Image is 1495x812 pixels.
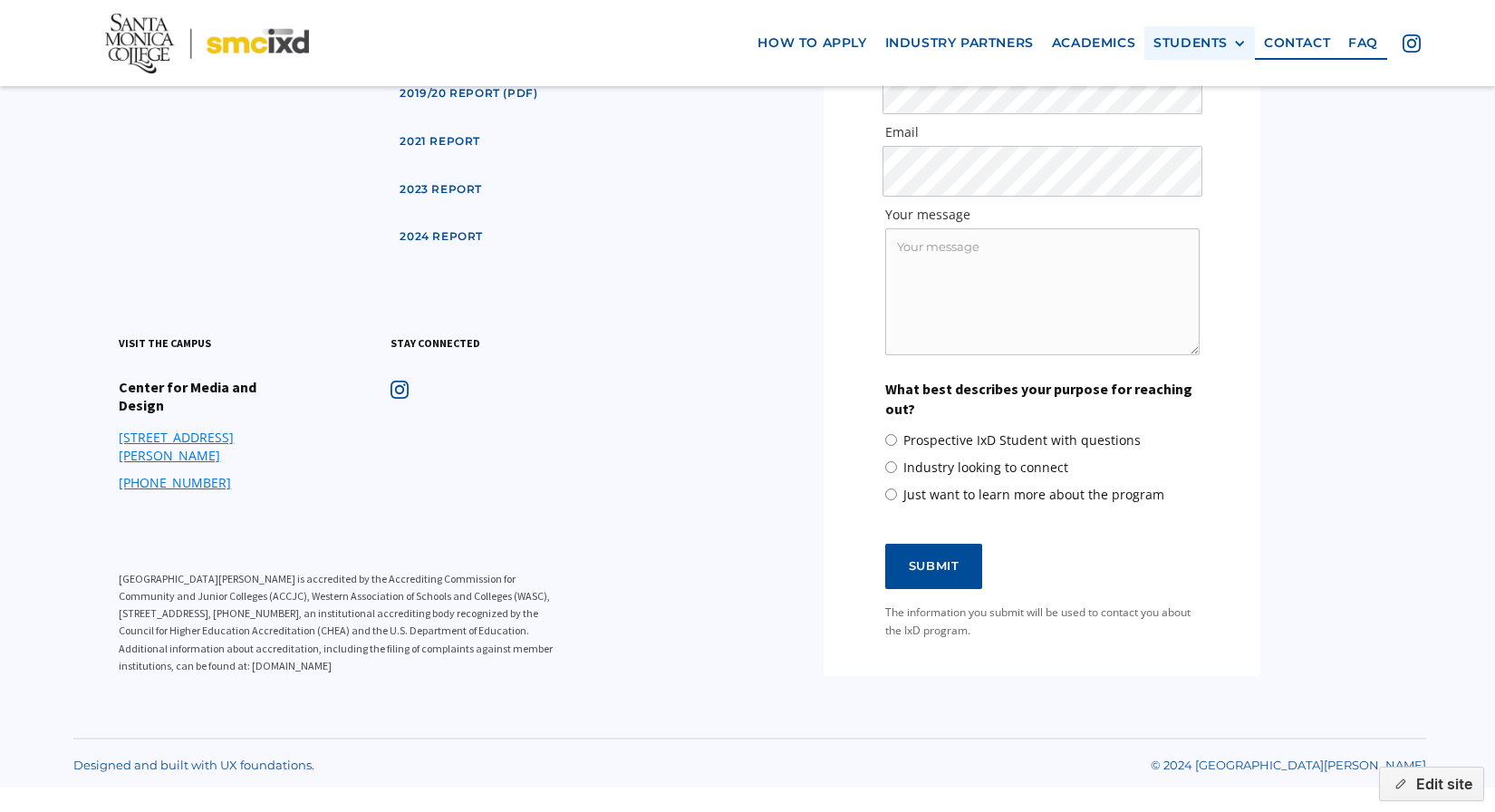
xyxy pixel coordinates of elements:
h4: Center for Media and Design [119,379,300,413]
a: industry partners [876,26,1043,60]
input: Submit [885,544,983,589]
div: The information you submit will be used to contact you about the IxD program. [885,604,1200,640]
a: 2024 Report [391,220,492,254]
span: Industry looking to connect [903,459,1068,477]
h3: visit the campus [119,334,211,352]
a: how to apply [748,26,875,60]
span: Prospective IxD Student with questions [903,431,1141,449]
a: Academics [1043,26,1144,60]
p: [GEOGRAPHIC_DATA][PERSON_NAME] is accredited by the Accrediting Commission for Community and Juni... [119,570,572,674]
span: Just want to learn more about the program [903,486,1164,504]
div: Designed and built with UX foundations. [73,756,314,774]
a: 2023 Report [391,173,491,207]
a: [PHONE_NUMBER] [119,474,231,492]
div: © 2024 [GEOGRAPHIC_DATA][PERSON_NAME] [1151,756,1426,774]
a: 2019/20 Report (pdf) [391,77,546,111]
label: What best describes your purpose for reaching out? [885,379,1200,420]
div: STUDENTS [1153,35,1228,51]
img: icon - instagram [1403,34,1421,53]
label: Your message [885,206,1200,224]
img: icon - instagram [391,381,409,399]
input: Industry looking to connect [885,461,897,473]
a: faq [1339,26,1387,60]
a: 2021 Report [391,125,489,159]
input: Just want to learn more about the program [885,488,897,500]
img: Santa Monica College - SMC IxD logo [105,13,309,72]
label: Email [885,123,1200,141]
button: Edit site [1379,767,1484,801]
h3: stay connected [391,334,480,352]
div: STUDENTS [1153,35,1246,51]
a: contact [1255,26,1339,60]
input: Prospective IxD Student with questions [885,434,897,446]
a: [STREET_ADDRESS][PERSON_NAME] [119,429,300,465]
